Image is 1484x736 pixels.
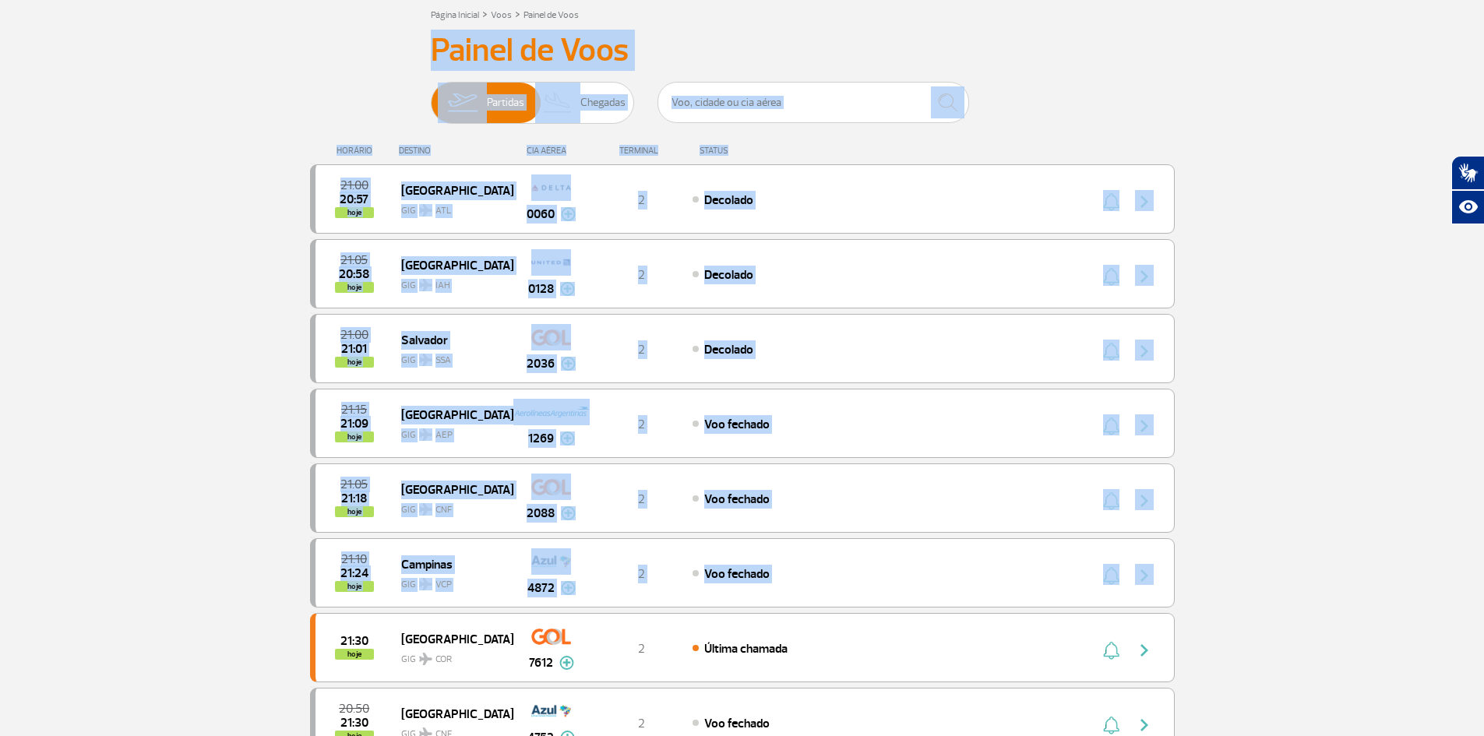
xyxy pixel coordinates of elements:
span: GIG [401,195,501,218]
button: Abrir tradutor de língua de sinais. [1451,156,1484,190]
span: VCP [435,578,452,592]
img: mais-info-painel-voo.svg [561,207,576,221]
img: seta-direita-painel-voo.svg [1135,267,1154,286]
img: destiny_airplane.svg [419,503,432,516]
span: 1269 [528,429,554,448]
span: [GEOGRAPHIC_DATA] [401,404,501,424]
span: GIG [401,345,501,368]
a: Página Inicial [431,9,479,21]
span: 2 [638,267,645,283]
span: hoje [335,506,374,517]
span: 7612 [529,653,553,672]
span: AEP [435,428,453,442]
img: sino-painel-voo.svg [1103,716,1119,734]
img: sino-painel-voo.svg [1103,566,1119,585]
img: destiny_airplane.svg [419,578,432,590]
img: destiny_airplane.svg [419,653,432,665]
span: ATL [435,204,451,218]
span: COR [435,653,452,667]
span: hoje [335,207,374,218]
img: seta-direita-painel-voo.svg [1135,566,1154,585]
span: 2 [638,192,645,208]
span: 2025-09-30 21:09:03 [340,418,368,429]
span: hoje [335,431,374,442]
img: slider-desembarque [535,83,581,123]
span: Última chamada [704,641,788,657]
div: STATUS [692,146,819,156]
img: mais-info-painel-voo.svg [561,581,576,595]
span: 2 [638,342,645,357]
div: TERMINAL [590,146,692,156]
a: Painel de Voos [523,9,579,21]
button: Abrir recursos assistivos. [1451,190,1484,224]
span: [GEOGRAPHIC_DATA] [401,629,501,649]
img: seta-direita-painel-voo.svg [1135,491,1154,510]
span: Salvador [401,329,501,350]
span: 2025-09-30 20:58:32 [339,269,369,280]
span: Voo fechado [704,716,770,731]
span: [GEOGRAPHIC_DATA] [401,703,501,724]
span: GIG [401,569,501,592]
img: seta-direita-painel-voo.svg [1135,641,1154,660]
span: 2025-09-30 21:30:00 [340,717,368,728]
img: sino-painel-voo.svg [1103,342,1119,361]
div: DESTINO [399,146,513,156]
span: 2025-09-30 21:30:00 [340,636,368,646]
input: Voo, cidade ou cia aérea [657,82,969,123]
img: destiny_airplane.svg [419,428,432,441]
span: 2025-09-30 21:05:00 [340,255,368,266]
img: mais-info-painel-voo.svg [561,506,576,520]
span: GIG [401,495,501,517]
span: SSA [435,354,451,368]
span: 2025-09-30 21:24:00 [340,568,368,579]
img: destiny_airplane.svg [419,354,432,366]
span: 2088 [527,504,555,523]
img: sino-painel-voo.svg [1103,267,1119,286]
span: 2025-09-30 21:01:03 [341,343,367,354]
img: slider-embarque [438,83,487,123]
span: [GEOGRAPHIC_DATA] [401,479,501,499]
span: 2 [638,716,645,731]
span: hoje [335,282,374,293]
a: Voos [491,9,512,21]
img: destiny_airplane.svg [419,204,432,217]
span: IAH [435,279,450,293]
span: CNF [435,503,452,517]
span: 2 [638,566,645,582]
span: 2 [638,417,645,432]
span: 2025-09-30 21:15:00 [341,404,367,415]
span: Partidas [487,83,524,123]
span: 2025-09-30 21:10:00 [341,554,367,565]
span: hoje [335,581,374,592]
span: GIG [401,420,501,442]
span: 2 [638,641,645,657]
span: 4872 [527,579,555,597]
span: hoje [335,649,374,660]
span: 0128 [528,280,554,298]
img: mais-info-painel-voo.svg [561,357,576,371]
img: mais-info-painel-voo.svg [560,431,575,445]
div: HORÁRIO [315,146,400,156]
div: CIA AÉREA [513,146,590,156]
img: mais-info-painel-voo.svg [560,282,575,296]
span: Voo fechado [704,491,770,507]
span: 2 [638,491,645,507]
img: sino-painel-voo.svg [1103,192,1119,211]
span: GIG [401,270,501,293]
span: 2025-09-30 21:05:00 [340,479,368,490]
span: Decolado [704,192,753,208]
img: sino-painel-voo.svg [1103,491,1119,510]
a: > [482,5,488,23]
span: GIG [401,644,501,667]
img: mais-info-painel-voo.svg [559,656,574,670]
span: 2025-09-30 20:57:07 [340,194,368,205]
span: Voo fechado [704,417,770,432]
img: sino-painel-voo.svg [1103,641,1119,660]
img: seta-direita-painel-voo.svg [1135,417,1154,435]
span: 2025-09-30 20:50:00 [339,703,369,714]
span: [GEOGRAPHIC_DATA] [401,180,501,200]
img: seta-direita-painel-voo.svg [1135,192,1154,211]
span: Chegadas [580,83,626,123]
span: 0060 [527,205,555,224]
span: Campinas [401,554,501,574]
